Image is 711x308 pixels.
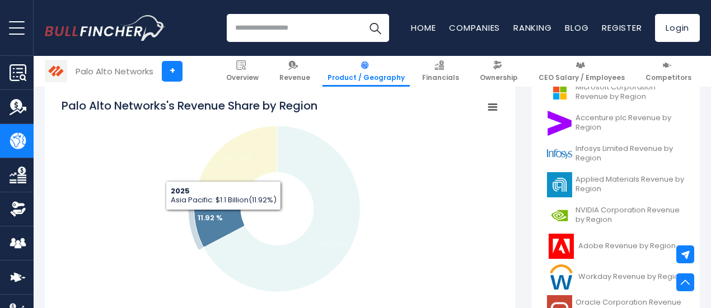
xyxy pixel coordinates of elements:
a: Register [602,22,642,34]
a: CEO Salary / Employees [534,56,630,87]
span: Accenture plc Revenue by Region [576,113,685,132]
img: PANW logo [45,60,67,82]
a: + [162,61,183,82]
span: Adobe Revenue by Region [578,241,676,251]
a: Home [411,22,436,34]
text: 67.29 % [320,239,349,250]
span: Competitors [645,73,691,82]
span: Applied Materials Revenue by Region [576,175,685,194]
img: Bullfincher logo [45,15,166,41]
img: ADBE logo [547,234,575,259]
a: Competitors [640,56,696,87]
img: Ownership [10,201,26,217]
a: Microsoft Corporation Revenue by Region [540,77,691,108]
text: 20.79 % [223,153,252,163]
text: 11.92 % [198,212,223,223]
a: Login [655,14,700,42]
div: Palo Alto Networks [76,65,153,78]
a: Overview [221,56,264,87]
a: Financials [417,56,464,87]
a: Ranking [513,22,551,34]
a: Infosys Limited Revenue by Region [540,139,691,169]
span: Microsoft Corporation Revenue by Region [576,83,685,102]
a: Ownership [475,56,523,87]
span: Overview [226,73,259,82]
a: Go to homepage [45,15,165,41]
a: Companies [449,22,500,34]
img: NVDA logo [547,203,572,228]
a: Product / Geography [322,56,410,87]
span: Workday Revenue by Region [578,272,684,282]
tspan: Palo Alto Networks's Revenue Share by Region [62,98,317,113]
a: Adobe Revenue by Region [540,231,691,262]
a: NVIDIA Corporation Revenue by Region [540,200,691,231]
img: ACN logo [547,111,572,136]
img: WDAY logo [547,264,575,290]
a: Blog [565,22,588,34]
button: Search [361,14,389,42]
img: INFY logo [547,141,572,167]
a: Applied Materials Revenue by Region [540,169,691,200]
span: CEO Salary / Employees [539,73,625,82]
span: Product / Geography [328,73,405,82]
span: Revenue [279,73,310,82]
span: NVIDIA Corporation Revenue by Region [576,206,685,225]
a: Accenture plc Revenue by Region [540,108,691,139]
span: Infosys Limited Revenue by Region [576,144,685,163]
span: Ownership [480,73,518,82]
a: Workday Revenue by Region [540,262,691,292]
a: Revenue [274,56,315,87]
img: AMAT logo [547,172,572,197]
img: MSFT logo [547,80,572,105]
span: Financials [422,73,459,82]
